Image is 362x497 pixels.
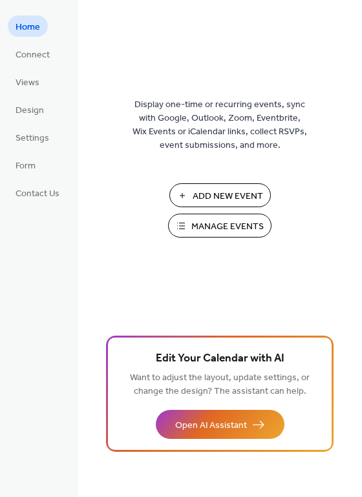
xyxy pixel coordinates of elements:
button: Add New Event [169,183,271,207]
span: Views [16,76,39,90]
span: Contact Us [16,187,59,201]
span: Home [16,21,40,34]
span: Add New Event [193,190,263,203]
span: Manage Events [191,220,264,234]
span: Form [16,159,36,173]
a: Contact Us [8,182,67,203]
button: Open AI Assistant [156,410,284,439]
a: Views [8,71,47,92]
a: Settings [8,127,57,148]
a: Connect [8,43,58,65]
span: Connect [16,48,50,62]
span: Settings [16,132,49,145]
span: Design [16,104,44,117]
span: Display one-time or recurring events, sync with Google, Outlook, Zoom, Eventbrite, Wix Events or ... [133,98,307,152]
a: Form [8,154,43,176]
span: Edit Your Calendar with AI [156,350,284,368]
button: Manage Events [168,214,271,238]
a: Home [8,15,48,37]
a: Design [8,99,52,120]
span: Open AI Assistant [175,419,247,432]
span: Want to adjust the layout, update settings, or change the design? The assistant can help. [130,369,310,400]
